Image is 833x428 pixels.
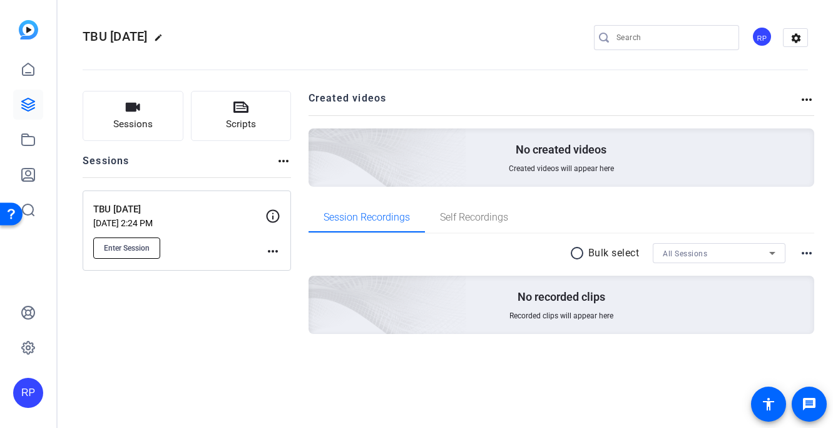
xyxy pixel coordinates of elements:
h2: Sessions [83,154,130,177]
p: [DATE] 2:24 PM [93,218,265,228]
mat-icon: more_horiz [276,154,291,169]
p: No recorded clips [518,290,605,305]
p: No created videos [516,142,606,157]
mat-icon: message [802,397,817,412]
ngx-avatar: Ray Parada [752,26,774,48]
span: Sessions [113,117,153,132]
p: TBU [DATE] [93,202,265,217]
mat-icon: more_horiz [265,244,280,259]
span: Created videos will appear here [509,164,614,174]
mat-icon: edit [154,33,169,48]
span: All Sessions [663,249,707,258]
button: Scripts [191,91,292,141]
button: Enter Session [93,237,160,259]
span: Recorded clips will appear here [509,311,613,321]
div: RP [752,26,772,47]
mat-icon: radio_button_unchecked [570,246,588,261]
button: Sessions [83,91,183,141]
div: RP [13,378,43,408]
h2: Created videos [309,91,800,115]
img: embarkstudio-empty-session.png [168,152,467,424]
mat-icon: accessibility [761,397,776,412]
mat-icon: more_horiz [799,246,814,261]
span: TBU [DATE] [83,29,148,44]
img: blue-gradient.svg [19,20,38,39]
span: Session Recordings [324,212,410,222]
span: Self Recordings [440,212,508,222]
p: Bulk select [588,246,640,261]
span: Scripts [226,117,256,132]
input: Search [616,30,729,45]
img: Creted videos background [168,4,467,276]
mat-icon: settings [784,29,809,48]
mat-icon: more_horiz [799,92,814,107]
span: Enter Session [104,243,150,253]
